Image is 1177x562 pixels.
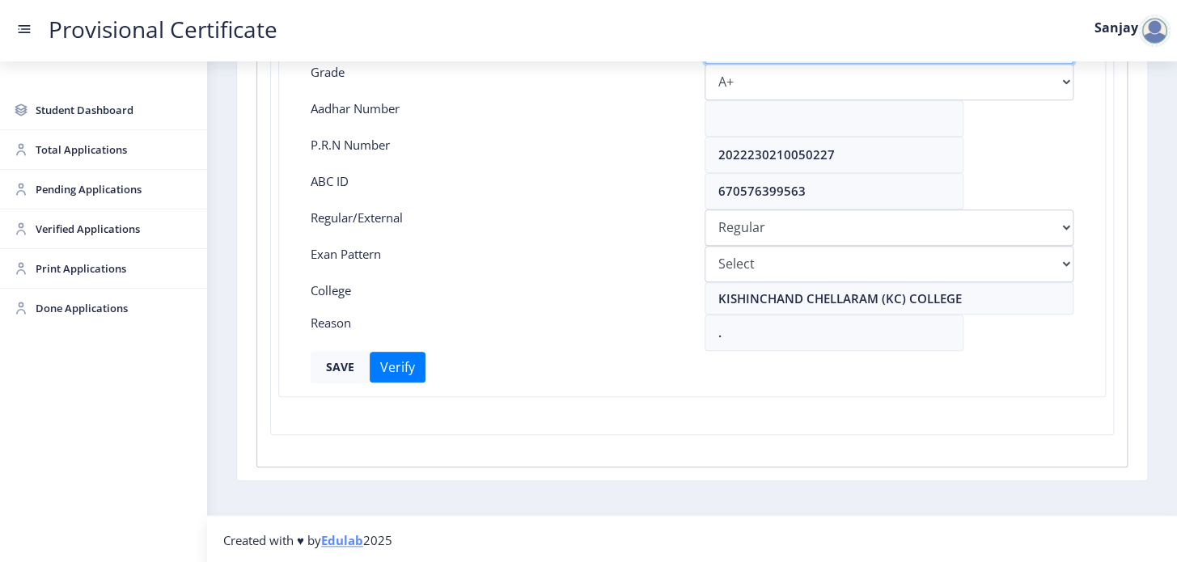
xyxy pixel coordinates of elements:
div: Aadhar Number [298,100,692,137]
div: Exan Pattern [298,246,692,282]
div: ABC ID [298,173,692,209]
span: Created with ♥ by 2025 [223,532,392,548]
div: Grade [298,64,692,100]
label: Sanjay [1094,21,1138,34]
span: Print Applications [36,259,194,278]
input: Select College Name [705,282,1074,315]
div: Regular/External [298,209,692,246]
span: Done Applications [36,298,194,318]
span: Verified Applications [36,219,194,239]
div: P.R.N Number [298,137,692,173]
span: Pending Applications [36,180,194,199]
button: SAVE [311,351,370,383]
span: Total Applications [36,140,194,159]
button: Verify [370,352,425,382]
div: Reason [298,315,692,351]
a: Provisional Certificate [32,21,294,38]
a: Edulab [321,532,363,548]
span: Student Dashboard [36,100,194,120]
div: College [298,282,692,315]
